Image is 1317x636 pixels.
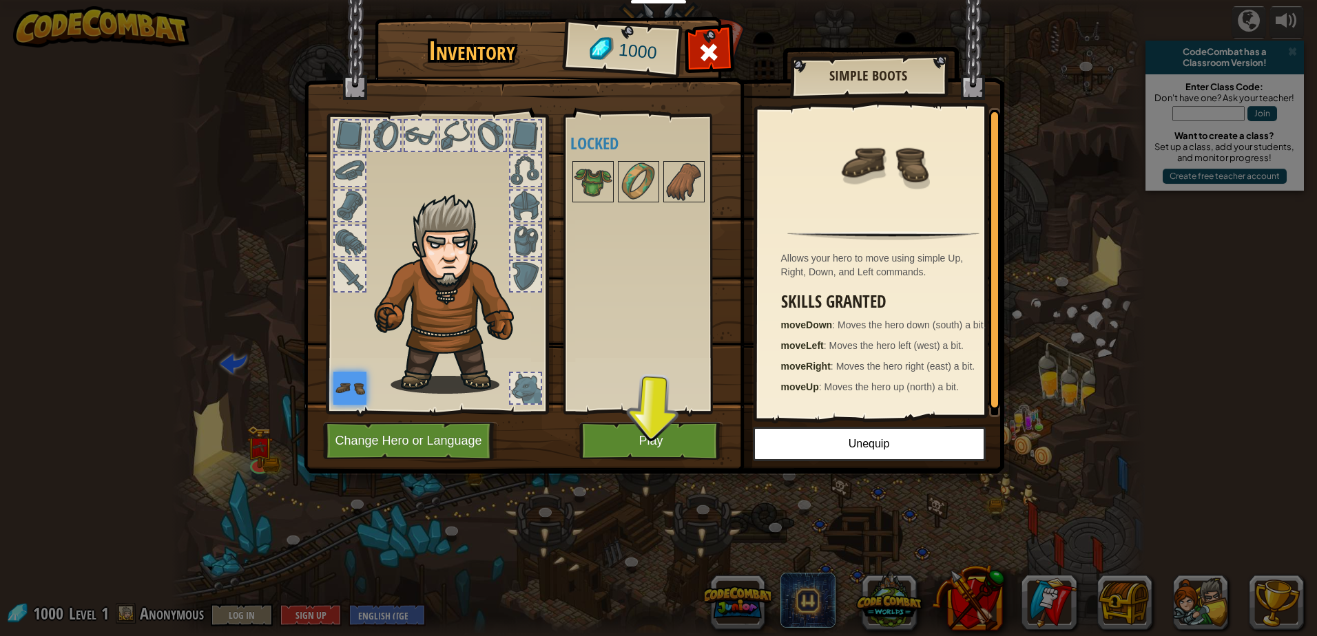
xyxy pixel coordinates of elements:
img: hr.png [787,231,979,240]
span: Moves the hero down (south) a bit. [838,319,986,330]
button: Play [579,422,723,460]
span: Moves the hero left (west) a bit. [829,340,964,351]
img: portrait.png [619,162,658,201]
span: : [832,319,838,330]
span: Moves the hero up (north) a bit. [825,381,959,392]
span: : [831,361,836,372]
h1: Inventory [384,36,560,65]
button: Change Hero or Language [323,422,498,460]
span: : [819,381,825,392]
img: portrait.png [333,372,366,405]
strong: moveLeft [781,340,824,351]
img: portrait.png [574,162,612,201]
span: : [824,340,829,351]
img: portrait.png [665,162,703,201]
span: 1000 [617,38,658,65]
strong: moveUp [781,381,819,392]
span: Moves the hero right (east) a bit. [836,361,975,372]
div: Allows your hero to move using simple Up, Right, Down, and Left commands. [781,251,993,279]
h2: Simple Boots [804,68,933,83]
button: Unequip [753,427,986,461]
img: hair_m2.png [368,193,537,394]
h3: Skills Granted [781,293,993,311]
img: portrait.png [839,118,929,208]
strong: moveRight [781,361,831,372]
h4: Locked [570,134,743,152]
strong: moveDown [781,319,833,330]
